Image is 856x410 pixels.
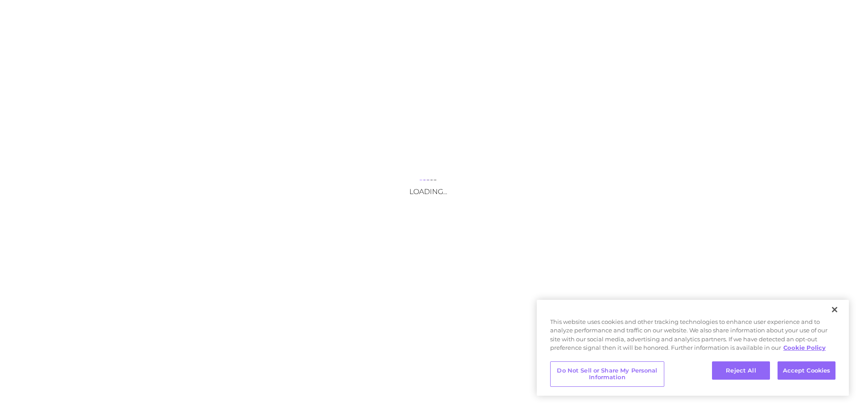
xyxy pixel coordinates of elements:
[712,361,770,380] button: Reject All
[825,300,844,319] button: Close
[783,344,826,351] a: More information about your privacy, opens in a new tab
[339,187,517,196] h3: Loading...
[778,361,835,380] button: Accept Cookies
[550,361,664,387] button: Do Not Sell or Share My Personal Information, Opens the preference center dialog
[537,300,849,396] div: Cookie banner
[537,300,849,396] div: Privacy
[537,318,849,357] div: This website uses cookies and other tracking technologies to enhance user experience and to analy...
